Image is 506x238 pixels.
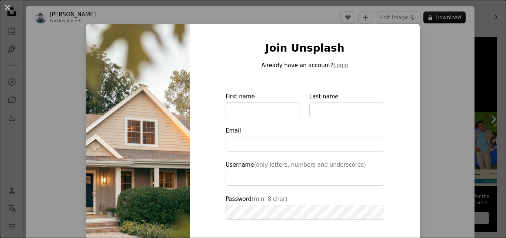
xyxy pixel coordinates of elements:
span: (only letters, numbers and underscores) [254,162,366,168]
p: Already have an account? [226,61,384,70]
input: Last name [309,102,384,117]
input: Username(only letters, numbers and underscores) [226,171,384,186]
span: (min. 8 char) [252,196,287,202]
h1: Join Unsplash [226,42,384,55]
label: Password [226,195,384,220]
label: Email [226,126,384,151]
label: Username [226,160,384,186]
input: Password(min. 8 char) [226,205,384,220]
button: Login [333,61,348,70]
input: Email [226,137,384,151]
input: First name [226,102,300,117]
label: Last name [309,92,384,117]
label: First name [226,92,300,117]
